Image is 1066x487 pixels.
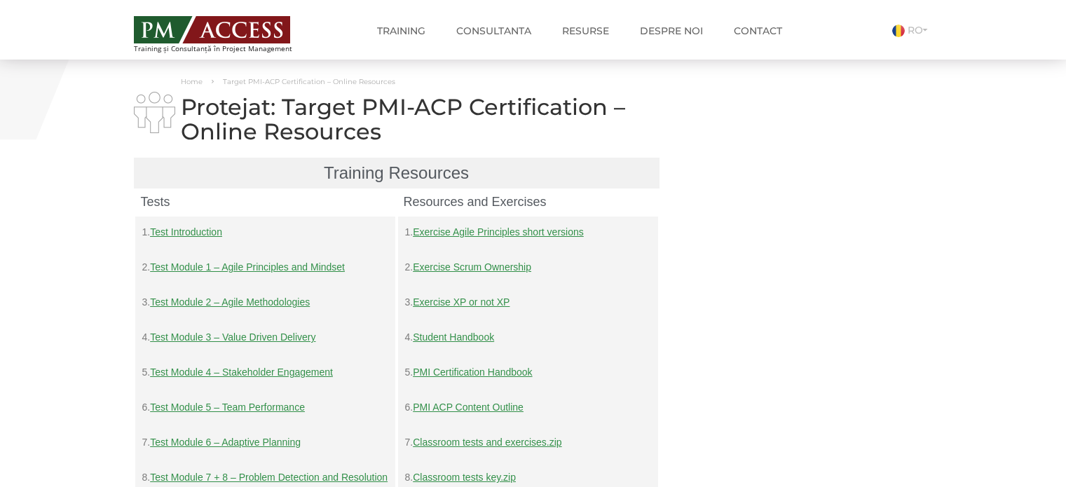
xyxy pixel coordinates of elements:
p: 6. [405,399,651,416]
a: Home [181,77,203,86]
img: PM ACCESS - Echipa traineri si consultanti certificati PMP: Narciss Popescu, Mihai Olaru, Monica ... [134,16,290,43]
p: 5. [142,364,388,381]
a: Exercise Agile Principles short versions [413,226,584,238]
p: 7. [405,434,651,451]
p: 5. [405,364,651,381]
a: Exercise Scrum Ownership [413,261,531,273]
a: Training și Consultanță în Project Management [134,12,318,53]
a: Test Module 2 – Agile Methodologies [150,296,310,308]
img: i-02.png [134,92,175,133]
a: Contact [723,17,793,45]
h4: Resources and Exercises [404,196,652,208]
h1: Protejat: Target PMI-ACP Certification – Online Resources [134,95,660,144]
a: PMI ACP Content Outline [413,402,524,413]
span: Target PMI-ACP Certification – Online Resources [223,77,395,86]
p: 8. [405,469,651,486]
a: Exercise XP or not XP [413,296,510,308]
a: Test Module 6 – Adaptive Planning [150,437,301,448]
p: 4. [405,329,651,346]
a: Student Handbook [413,331,494,343]
p: 3. [405,294,651,311]
p: 6. [142,399,388,416]
h4: Tests [141,196,390,208]
a: Training [367,17,436,45]
a: Consultanta [446,17,542,45]
img: Romana [892,25,905,37]
a: PMI Certification Handbook [413,366,532,378]
p: 4. [142,329,388,346]
p: 2. [142,259,388,276]
p: 1. [405,224,651,241]
a: Test Module 3 – Value Driven Delivery [150,331,315,343]
a: Test Module 5 – Team Performance [150,402,305,413]
a: RO [892,24,933,36]
p: 3. [142,294,388,311]
a: Classroom tests and exercises.zip [413,437,561,448]
a: Despre noi [629,17,713,45]
span: Training și Consultanță în Project Management [134,45,318,53]
h3: Training Resources [141,165,652,181]
a: Test Introduction [150,226,222,238]
a: Classroom tests key.zip [413,472,516,483]
a: Test Module 4 – Stakeholder Engagement [150,366,333,378]
a: Resurse [552,17,620,45]
p: 1. [142,224,388,241]
p: 7. [142,434,388,451]
a: Test Module 1 – Agile Principles and Mindset [150,261,345,273]
p: 2. [405,259,651,276]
